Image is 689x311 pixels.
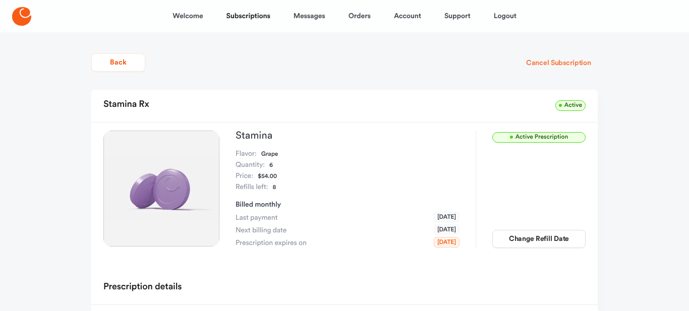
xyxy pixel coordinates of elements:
a: Logout [494,4,516,28]
span: Prescription expires on [236,238,307,248]
a: Account [394,4,421,28]
a: Subscriptions [226,4,270,28]
a: Messages [294,4,325,28]
button: Cancel Subscription [520,54,598,72]
span: Last payment [236,213,277,223]
span: Next billing date [236,225,286,235]
dd: $54.00 [258,171,277,182]
dd: 8 [272,182,276,193]
a: Orders [349,4,371,28]
button: Change Refill Date [492,230,586,248]
span: [DATE] [434,224,460,235]
dd: Grape [261,149,278,160]
dd: 6 [269,160,273,171]
span: Active Prescription [492,132,586,143]
a: Welcome [173,4,203,28]
dt: Quantity: [236,160,265,171]
span: Active [555,100,586,111]
h2: Stamina Rx [103,96,149,114]
dt: Price: [236,171,253,182]
span: [DATE] [434,212,460,222]
button: Back [91,53,145,72]
h3: Stamina [236,131,460,141]
h2: Prescription details [103,278,182,296]
span: Billed monthly [236,201,281,208]
dt: Flavor: [236,149,257,160]
span: [DATE] [434,237,460,247]
a: Support [444,4,471,28]
dt: Refills left: [236,182,268,193]
img: Stamina [103,131,219,246]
